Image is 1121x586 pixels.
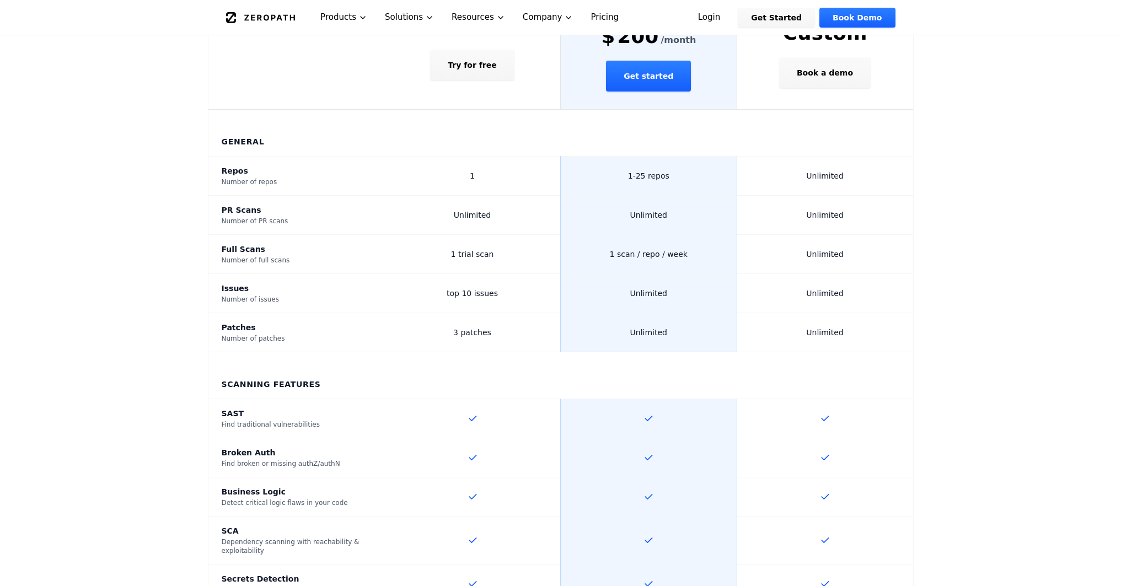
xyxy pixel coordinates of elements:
[222,283,372,294] div: Issues
[685,8,734,28] a: Login
[222,334,372,343] div: Number of patches
[601,25,615,47] span: $
[661,34,696,47] span: /month
[806,250,843,259] span: Unlimited
[208,110,913,157] th: General
[451,250,494,259] span: 1 trial scan
[806,211,843,219] span: Unlimited
[222,573,372,584] div: Secrets Detection
[606,61,691,92] button: Get started
[779,57,871,88] button: Book a demo
[222,459,372,468] div: Find broken or missing authZ/authN
[222,217,372,225] div: Number of PR scans
[630,328,667,337] span: Unlimited
[222,486,372,497] div: Business Logic
[222,498,372,507] div: Detect critical logic flaws in your code
[806,289,843,298] span: Unlimited
[430,50,514,80] button: Try for free
[470,171,475,180] span: 1
[628,171,669,180] span: 1-25 repos
[208,352,913,399] th: Scanning Features
[447,289,498,298] span: top 10 issues
[222,408,372,419] div: SAST
[738,8,815,28] a: Get Started
[222,447,372,458] div: Broken Auth
[222,322,372,333] div: Patches
[222,165,372,176] div: Repos
[630,289,667,298] span: Unlimited
[806,328,843,337] span: Unlimited
[222,525,372,536] div: SCA
[222,256,372,265] div: Number of full scans
[222,537,372,555] div: Dependency scanning with reachability & exploitability
[222,178,372,186] div: Number of repos
[454,211,491,219] span: Unlimited
[222,205,372,216] div: PR Scans
[222,420,372,429] div: Find traditional vulnerabilities
[222,295,372,304] div: Number of issues
[453,328,491,337] span: 3 patches
[819,8,895,28] a: Book Demo
[222,244,372,255] div: Full Scans
[610,250,688,259] span: 1 scan / repo / week
[617,25,658,47] span: 200
[630,211,667,219] span: Unlimited
[806,171,843,180] span: Unlimited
